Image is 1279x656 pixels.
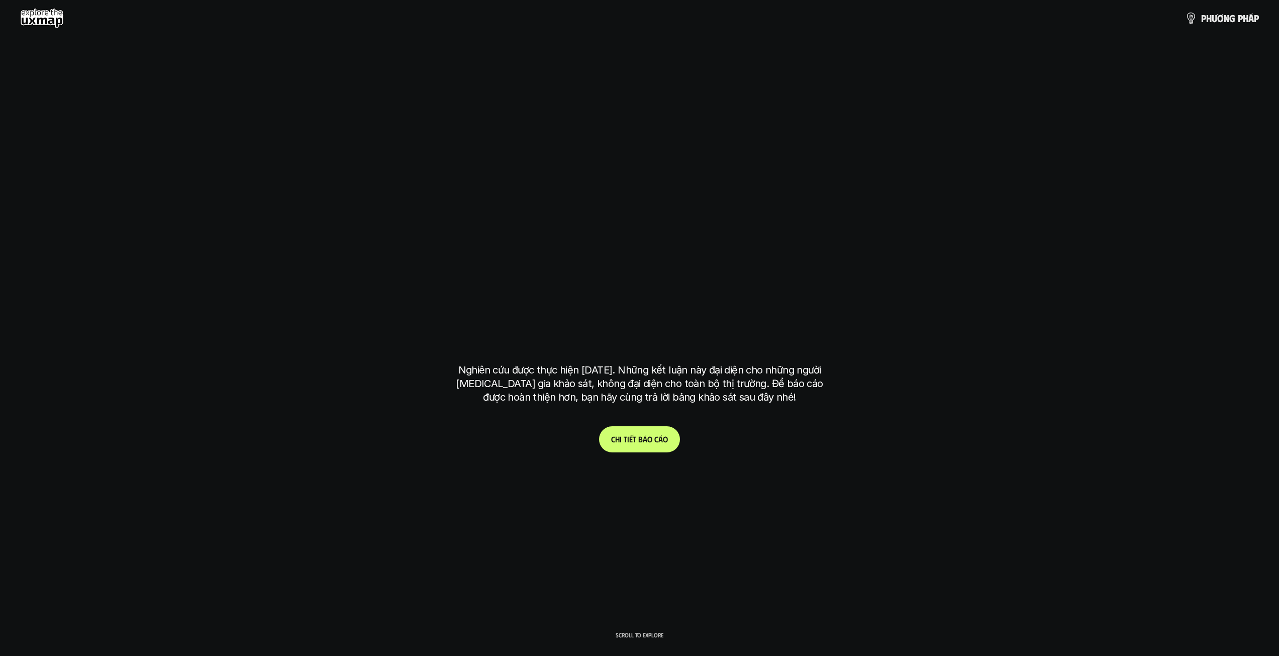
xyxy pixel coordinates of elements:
span: C [611,434,615,444]
span: p [1238,13,1243,24]
h1: tại [GEOGRAPHIC_DATA] [460,311,819,353]
span: á [1248,13,1254,24]
a: Chitiếtbáocáo [599,426,680,452]
h6: Kết quả nghiên cứu [605,207,681,218]
span: ơ [1217,13,1224,24]
span: i [627,434,629,444]
span: h [615,434,620,444]
span: á [643,434,647,444]
span: p [1201,13,1206,24]
span: t [633,434,636,444]
span: n [1224,13,1229,24]
span: á [658,434,663,444]
span: c [654,434,658,444]
span: p [1254,13,1259,24]
span: g [1229,13,1235,24]
span: ư [1212,13,1217,24]
span: o [663,434,668,444]
span: h [1206,13,1212,24]
span: o [647,434,652,444]
span: i [620,434,622,444]
a: phươngpháp [1185,8,1259,28]
span: t [624,434,627,444]
p: Nghiên cứu được thực hiện [DATE]. Những kết luận này đại diện cho những người [MEDICAL_DATA] gia ... [451,363,828,404]
span: b [638,434,643,444]
span: h [1243,13,1248,24]
h1: phạm vi công việc của [456,231,823,273]
p: Scroll to explore [616,631,663,638]
span: ế [629,434,633,444]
